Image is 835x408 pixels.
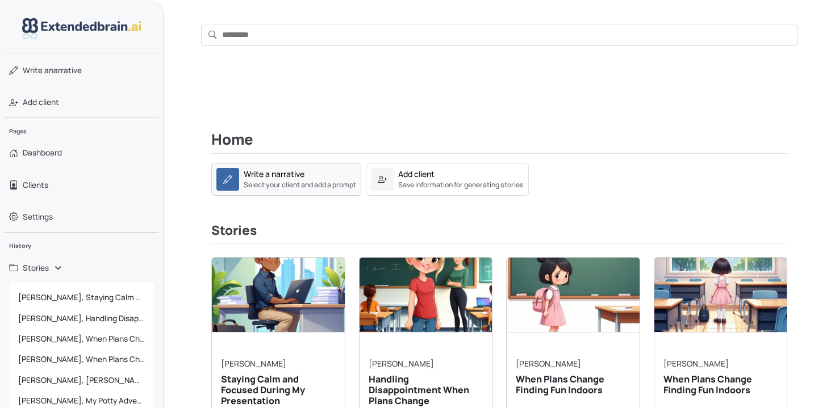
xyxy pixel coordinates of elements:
[366,173,529,183] a: Add clientSave information for generating stories
[14,349,149,369] span: [PERSON_NAME], When Plans Change Finding Fun Indoors
[22,18,141,39] img: logo
[211,223,787,243] h3: Stories
[369,358,434,369] a: [PERSON_NAME]
[9,329,154,349] a: [PERSON_NAME], When Plans Change Finding Fun Indoors
[516,374,631,396] h5: When Plans Change Finding Fun Indoors
[244,180,356,190] small: Select your client and add a prompt
[9,308,154,329] a: [PERSON_NAME], Handling Disappointment When Plans Change
[23,211,53,222] span: Settings
[663,358,729,369] a: [PERSON_NAME]
[244,168,304,180] div: Write a narrative
[398,180,524,190] small: Save information for generating stories
[211,173,361,183] a: Write a narrativeSelect your client and add a prompt
[654,258,787,332] img: narrative
[663,374,778,396] h5: When Plans Change Finding Fun Indoors
[9,349,154,369] a: [PERSON_NAME], When Plans Change Finding Fun Indoors
[507,258,640,332] img: narrative
[23,262,49,274] span: Stories
[211,131,787,154] h2: Home
[9,287,154,308] a: [PERSON_NAME], Staying Calm and Focused During My Presentation
[9,370,154,390] a: [PERSON_NAME], [PERSON_NAME] Potty Adventure
[398,168,435,180] div: Add client
[211,163,361,196] a: Write a narrativeSelect your client and add a prompt
[221,358,286,369] a: [PERSON_NAME]
[14,370,149,390] span: [PERSON_NAME], [PERSON_NAME] Potty Adventure
[14,287,149,308] span: [PERSON_NAME], Staying Calm and Focused During My Presentation
[23,65,82,76] span: narrative
[23,96,59,108] span: Add client
[369,374,483,407] h5: Handling Disappointment When Plans Change
[14,308,149,329] span: [PERSON_NAME], Handling Disappointment When Plans Change
[360,258,492,332] img: narrative
[23,65,49,75] span: Write a
[366,163,529,196] a: Add clientSave information for generating stories
[23,179,48,191] span: Clients
[221,374,336,407] h5: Staying Calm and Focused During My Presentation
[23,147,62,158] span: Dashboard
[516,358,581,369] a: [PERSON_NAME]
[14,329,149,349] span: [PERSON_NAME], When Plans Change Finding Fun Indoors
[212,258,345,332] img: narrative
